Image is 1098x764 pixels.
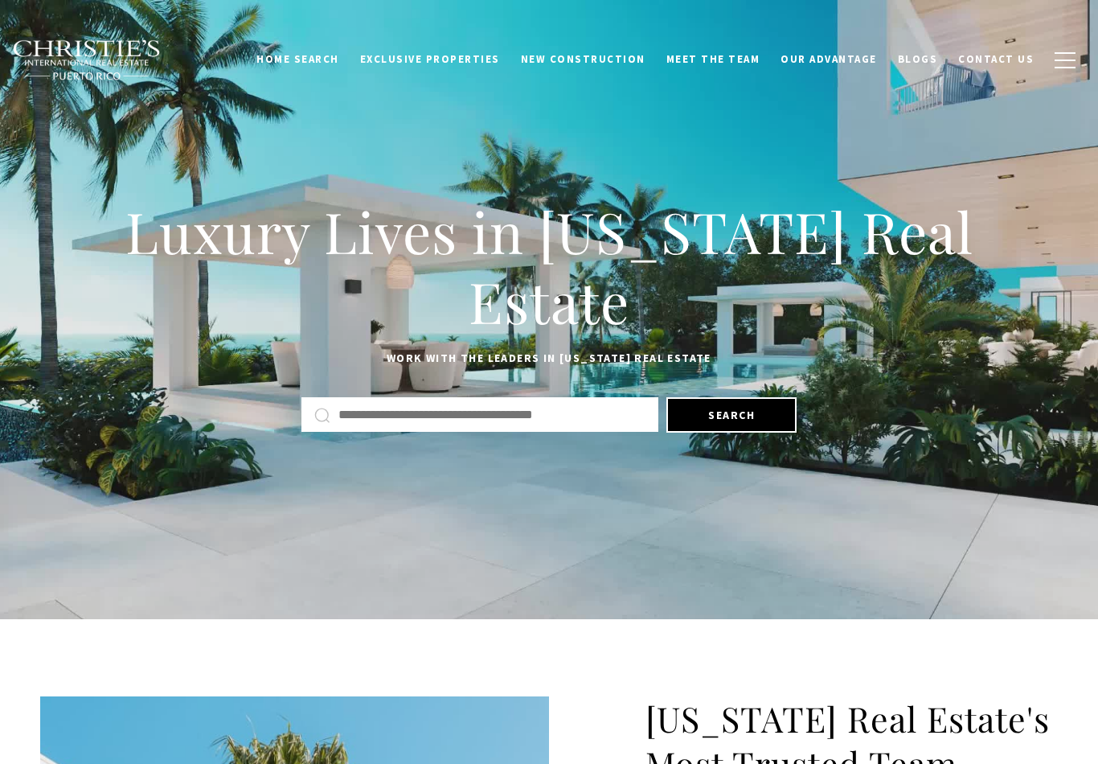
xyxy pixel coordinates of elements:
[246,44,350,75] a: Home Search
[40,196,1058,337] h1: Luxury Lives in [US_STATE] Real Estate
[656,44,771,75] a: Meet the Team
[666,397,797,433] button: Search
[958,52,1034,66] span: Contact Us
[780,52,877,66] span: Our Advantage
[898,52,938,66] span: Blogs
[887,44,948,75] a: Blogs
[521,52,645,66] span: New Construction
[360,52,500,66] span: Exclusive Properties
[350,44,510,75] a: Exclusive Properties
[510,44,656,75] a: New Construction
[12,39,162,81] img: Christie's International Real Estate black text logo
[40,349,1058,368] p: Work with the leaders in [US_STATE] Real Estate
[770,44,887,75] a: Our Advantage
